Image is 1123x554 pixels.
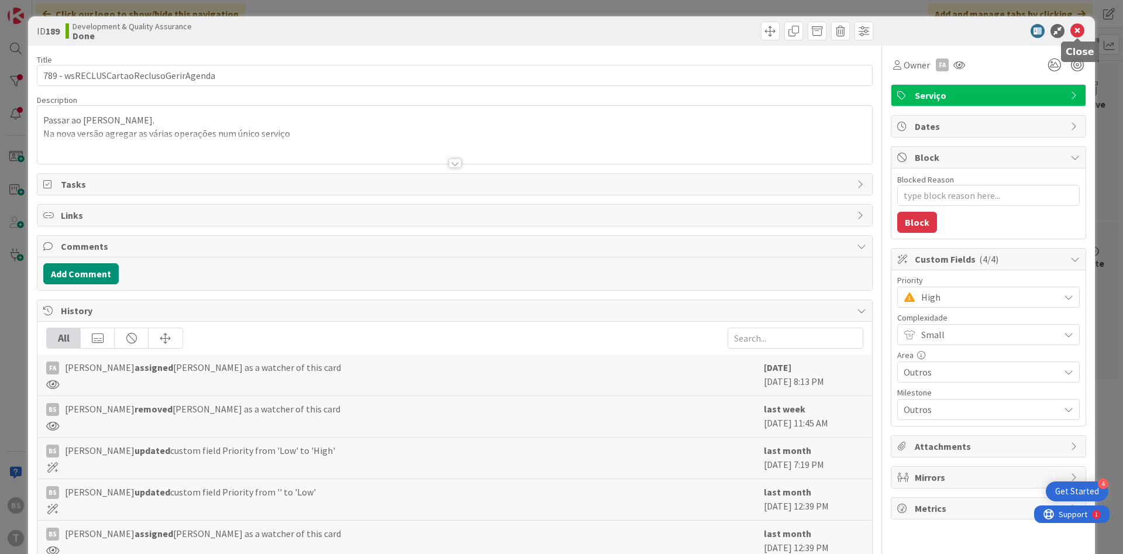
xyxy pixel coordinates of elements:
[46,403,59,416] div: BS
[73,22,192,31] span: Development & Quality Assurance
[61,5,64,14] div: 1
[65,402,340,416] span: [PERSON_NAME] [PERSON_NAME] as a watcher of this card
[915,470,1065,484] span: Mirrors
[915,119,1065,133] span: Dates
[1055,486,1099,497] div: Get Started
[915,439,1065,453] span: Attachments
[915,150,1065,164] span: Block
[135,528,173,539] b: assigned
[37,65,873,86] input: type card name here...
[61,208,851,222] span: Links
[904,401,1053,418] span: Outros
[979,253,998,265] span: ( 4/4 )
[764,403,805,415] b: last week
[73,31,192,40] b: Done
[25,2,53,16] span: Support
[1098,479,1108,489] div: 4
[728,328,863,349] input: Search...
[43,263,119,284] button: Add Comment
[897,314,1080,322] div: Complexidade
[936,59,949,71] div: FA
[1066,46,1094,57] h5: Close
[921,289,1053,305] span: High
[915,88,1065,102] span: Serviço
[897,351,1080,359] div: Area
[764,402,863,431] div: [DATE] 11:45 AM
[43,127,866,140] p: Na nova versão agregar as várias operações num único serviço
[37,54,52,65] label: Title
[897,388,1080,397] div: Milestone
[915,252,1065,266] span: Custom Fields
[65,527,341,541] span: [PERSON_NAME] [PERSON_NAME] as a watcher of this card
[897,174,954,185] label: Blocked Reason
[904,58,930,72] span: Owner
[764,443,863,473] div: [DATE] 7:19 PM
[1046,481,1108,501] div: Open Get Started checklist, remaining modules: 4
[764,528,811,539] b: last month
[61,304,851,318] span: History
[897,212,937,233] button: Block
[921,326,1053,343] span: Small
[915,501,1065,515] span: Metrics
[61,177,851,191] span: Tasks
[47,328,81,348] div: All
[46,445,59,457] div: BS
[135,445,170,456] b: updated
[764,486,811,498] b: last month
[46,528,59,541] div: BS
[65,443,335,457] span: [PERSON_NAME] custom field Priority from 'Low' to 'High'
[135,403,173,415] b: removed
[46,25,60,37] b: 189
[764,362,791,373] b: [DATE]
[135,362,173,373] b: assigned
[135,486,170,498] b: updated
[764,485,863,514] div: [DATE] 12:39 PM
[904,364,1053,380] span: Outros
[764,445,811,456] b: last month
[764,360,863,390] div: [DATE] 8:13 PM
[65,360,341,374] span: [PERSON_NAME] [PERSON_NAME] as a watcher of this card
[46,362,59,374] div: FA
[897,276,1080,284] div: Priority
[46,486,59,499] div: BS
[37,95,77,105] span: Description
[43,113,866,127] p: Passar ao [PERSON_NAME].
[61,239,851,253] span: Comments
[65,485,316,499] span: [PERSON_NAME] custom field Priority from '' to 'Low'
[37,24,60,38] span: ID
